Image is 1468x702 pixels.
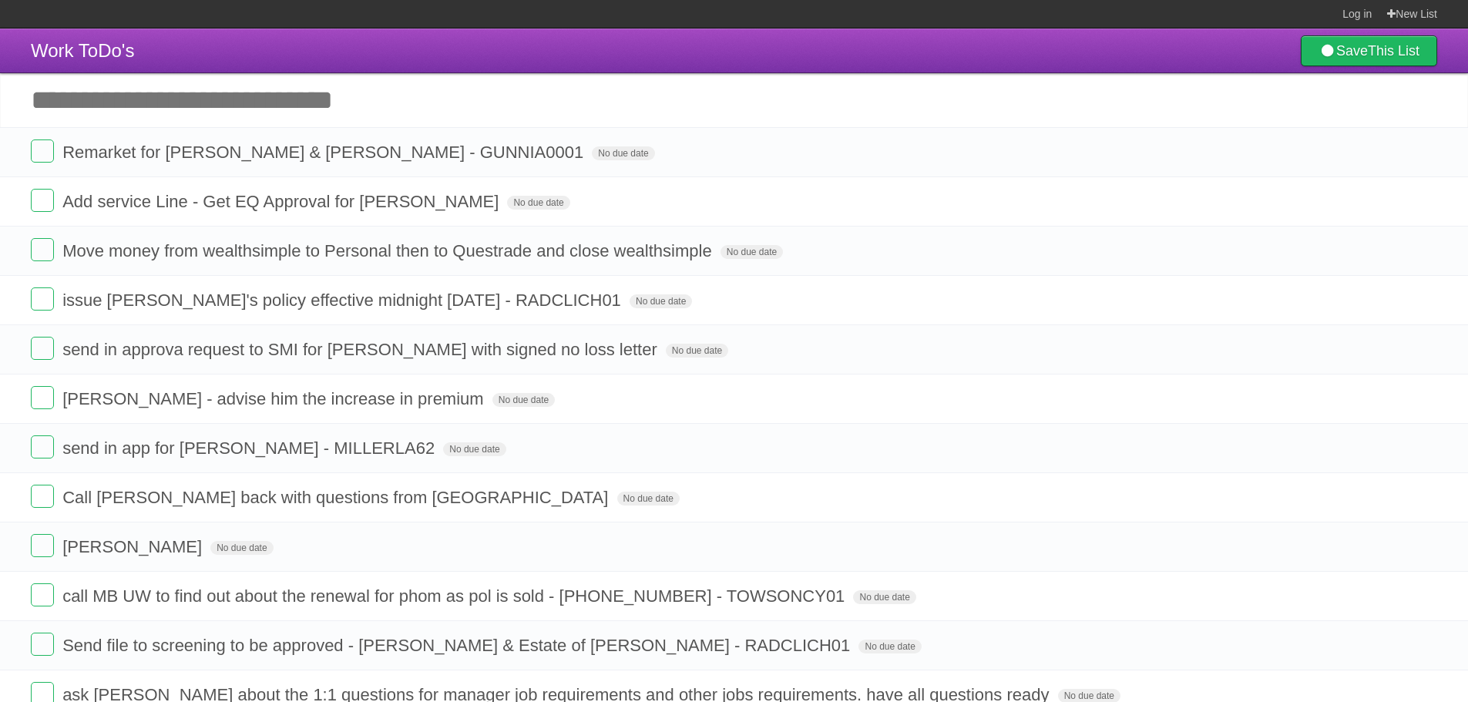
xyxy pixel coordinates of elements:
span: No due date [507,196,569,210]
span: [PERSON_NAME] - advise him the increase in premium [62,389,488,408]
span: No due date [858,640,921,653]
span: Send file to screening to be approved - [PERSON_NAME] & Estate of [PERSON_NAME] - RADCLICH01 [62,636,854,655]
label: Done [31,287,54,311]
label: Done [31,139,54,163]
span: No due date [617,492,680,506]
label: Done [31,583,54,606]
span: No due date [721,245,783,259]
label: Done [31,633,54,656]
label: Done [31,485,54,508]
span: No due date [492,393,555,407]
span: Call [PERSON_NAME] back with questions from [GEOGRAPHIC_DATA] [62,488,612,507]
span: Remarket for [PERSON_NAME] & [PERSON_NAME] - GUNNIA0001 [62,143,587,162]
label: Done [31,534,54,557]
b: This List [1368,43,1419,59]
span: send in approva request to SMI for [PERSON_NAME] with signed no loss letter [62,340,661,359]
a: SaveThis List [1301,35,1437,66]
span: issue [PERSON_NAME]'s policy effective midnight [DATE] - RADCLICH01 [62,291,625,310]
span: No due date [443,442,506,456]
span: send in app for [PERSON_NAME] - MILLERLA62 [62,438,438,458]
span: No due date [666,344,728,358]
span: No due date [853,590,915,604]
label: Done [31,189,54,212]
span: Add service Line - Get EQ Approval for [PERSON_NAME] [62,192,502,211]
span: Work ToDo's [31,40,134,61]
span: call MB UW to find out about the renewal for phom as pol is sold - [PHONE_NUMBER] - TOWSONCY01 [62,586,848,606]
label: Done [31,238,54,261]
label: Done [31,337,54,360]
label: Done [31,435,54,458]
span: Move money from wealthsimple to Personal then to Questrade and close wealthsimple [62,241,716,260]
span: No due date [630,294,692,308]
span: No due date [592,146,654,160]
span: [PERSON_NAME] [62,537,206,556]
span: No due date [210,541,273,555]
label: Done [31,386,54,409]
